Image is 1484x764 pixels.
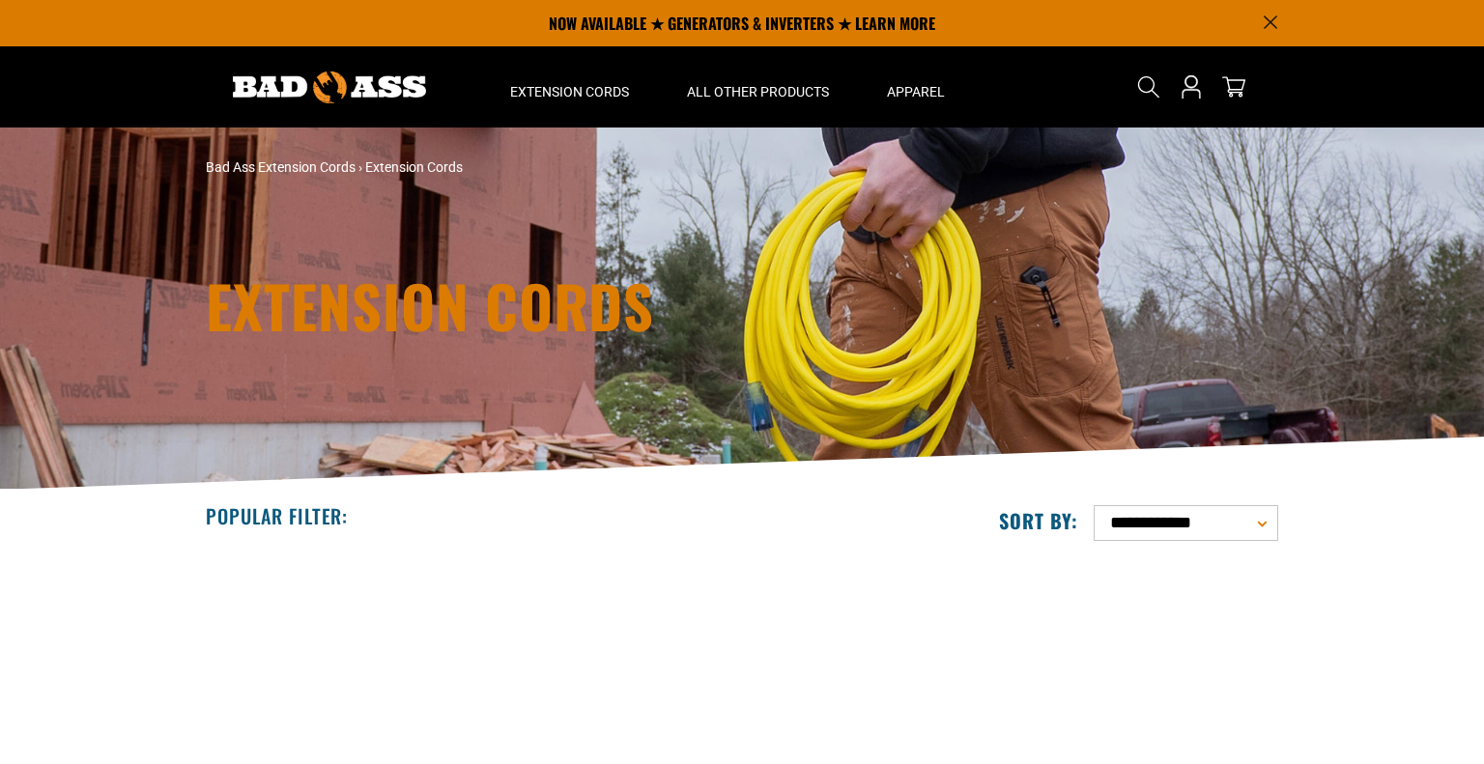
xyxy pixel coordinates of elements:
span: Extension Cords [510,83,629,100]
label: Sort by: [999,508,1078,533]
summary: Apparel [858,46,974,127]
span: Apparel [887,83,945,100]
span: Extension Cords [365,159,463,175]
h1: Extension Cords [206,276,911,334]
nav: breadcrumbs [206,157,911,178]
summary: Extension Cords [481,46,658,127]
h2: Popular Filter: [206,503,348,528]
span: All Other Products [687,83,829,100]
span: › [358,159,362,175]
summary: Search [1133,71,1164,102]
summary: All Other Products [658,46,858,127]
img: Bad Ass Extension Cords [233,71,426,103]
a: Bad Ass Extension Cords [206,159,356,175]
